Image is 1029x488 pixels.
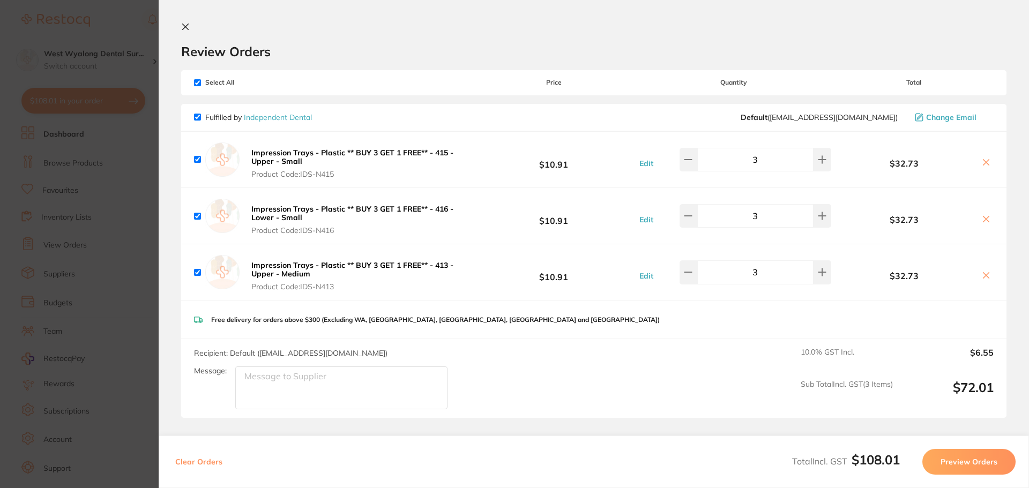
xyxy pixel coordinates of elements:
[901,348,994,371] output: $6.55
[205,113,312,122] p: Fulfilled by
[912,112,994,122] button: Change Email
[741,112,767,122] b: Default
[251,204,453,222] b: Impression Trays - Plastic ** BUY 3 GET 1 FREE** - 416 - Lower - Small
[172,449,226,475] button: Clear Orders
[474,149,633,169] b: $10.91
[834,79,994,86] span: Total
[801,380,893,409] span: Sub Total Incl. GST ( 3 Items)
[474,79,633,86] span: Price
[251,148,453,166] b: Impression Trays - Plastic ** BUY 3 GET 1 FREE** - 415 - Upper - Small
[474,262,633,282] b: $10.91
[211,316,660,324] p: Free delivery for orders above $300 (Excluding WA, [GEOGRAPHIC_DATA], [GEOGRAPHIC_DATA], [GEOGRAP...
[205,255,240,289] img: empty.jpg
[792,456,900,467] span: Total Incl. GST
[636,159,657,168] button: Edit
[251,260,453,279] b: Impression Trays - Plastic ** BUY 3 GET 1 FREE** - 413 - Upper - Medium
[251,170,471,178] span: Product Code: IDS-N415
[834,215,974,224] b: $32.73
[901,380,994,409] output: $72.01
[922,449,1016,475] button: Preview Orders
[634,79,834,86] span: Quantity
[474,206,633,226] b: $10.91
[801,348,893,371] span: 10.0 % GST Incl.
[194,79,301,86] span: Select All
[636,271,657,281] button: Edit
[251,282,471,291] span: Product Code: IDS-N413
[181,43,1006,59] h2: Review Orders
[926,113,976,122] span: Change Email
[248,204,474,235] button: Impression Trays - Plastic ** BUY 3 GET 1 FREE** - 416 - Lower - Small Product Code:IDS-N416
[194,366,227,376] label: Message:
[248,260,474,291] button: Impression Trays - Plastic ** BUY 3 GET 1 FREE** - 413 - Upper - Medium Product Code:IDS-N413
[194,348,387,358] span: Recipient: Default ( [EMAIL_ADDRESS][DOMAIN_NAME] )
[205,199,240,233] img: empty.jpg
[852,452,900,468] b: $108.01
[834,271,974,281] b: $32.73
[205,142,240,177] img: empty.jpg
[636,215,657,224] button: Edit
[248,148,474,179] button: Impression Trays - Plastic ** BUY 3 GET 1 FREE** - 415 - Upper - Small Product Code:IDS-N415
[244,112,312,122] a: Independent Dental
[741,113,898,122] span: orders@independentdental.com.au
[834,159,974,168] b: $32.73
[251,226,471,235] span: Product Code: IDS-N416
